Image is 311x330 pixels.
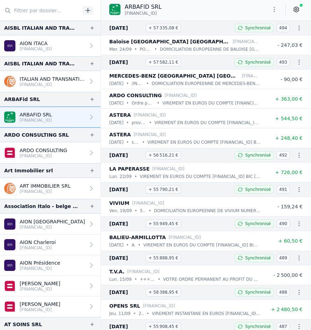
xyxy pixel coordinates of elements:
span: + 57 582,11 € [146,58,181,66]
img: AION_BMPBBEBBXXX.png [4,239,15,250]
p: VIREMENT EN EUROS DU COMPTE [FINANCIAL_ID] BIC [SWIFT_CODE] BALIEU-ARMILLOTTA [DOMAIN_NAME] PONT-... [143,242,261,249]
div: ARBAFid SRL [4,95,40,103]
img: ing.png [4,183,15,194]
span: + 55 888,95 € [146,254,181,262]
span: + 57 335,08 € [146,24,181,32]
div: • [138,242,140,249]
p: ART IMMOBILIER SRL [20,182,71,189]
div: • [148,207,151,214]
p: [FINANCIAL_ID] [152,165,185,172]
p: T.V.A. [109,267,125,276]
div: • [142,139,145,146]
p: AION Présidence [20,259,60,266]
span: Synchronisé [245,187,271,192]
div: • [126,100,129,107]
p: 5503097598 [140,207,146,214]
div: • [149,119,152,126]
div: • [134,46,137,53]
p: ARBAFID SRL [20,111,52,118]
p: [FINANCIAL_ID] [20,307,60,313]
p: DOMICILIATION EUROPEENNE DE MERCEDES-BENZ [GEOGRAPHIC_DATA] [GEOGRAPHIC_DATA] NV NUMERO DE MANDAT... [152,80,261,87]
p: [DATE] [109,80,124,87]
div: • [134,173,137,180]
p: VIREMENT EN EUROS DU COMPTE [FINANCIAL_ID] BIC [SWIFT_CODE] ARDO CONSULTING [STREET_ADDRESS] COMM... [162,100,261,107]
p: [FINANCIAL_ID] [169,234,201,241]
span: [DATE] [109,185,143,194]
span: [FINANCIAL_ID] [125,10,157,16]
span: - 159,24 € [277,204,303,209]
p: LA PAPERASSE [109,165,150,173]
span: - 90,00 € [281,77,303,82]
p: DOMICILIATION EUROPEENNE DE VIVIUM NUMERO DE MANDAT : 3105503097598A20250120 REFERENCE : 00000789... [154,207,261,214]
span: + 726,00 € [275,170,303,175]
span: Synchronisé [245,289,271,295]
p: Ordre permanent ARBAFID, provisionpour compta et prestation [132,100,154,107]
span: [DATE] [109,24,143,32]
span: 494 [276,24,290,32]
p: Baloise [GEOGRAPHIC_DATA] [GEOGRAPHIC_DATA] [109,37,230,46]
div: • [126,119,129,126]
span: [DATE] [109,288,143,296]
p: [FINANCIAL_ID] [242,72,261,79]
span: + 55 949,45 € [146,220,181,228]
p: [FINANCIAL_ID] [20,82,85,87]
span: [DATE] [109,220,143,228]
div: AISBL ITALIAN AND TRANSNATIONAL ASSOCIATION FOR COMMUNITIES ABROAD [4,24,78,32]
p: [FINANCIAL_ID] [132,200,164,207]
span: - 247,03 € [277,42,303,48]
img: AION_BMPBBEBBXXX.png [4,218,15,230]
span: + 55 790,21 € [146,185,181,194]
img: belfius-1.png [4,280,15,292]
div: • [126,242,129,249]
div: ARDO CONSULTING SRL [4,131,69,139]
p: [FINANCIAL_ID] [20,245,56,251]
p: jeu. 11/09 [109,310,131,317]
p: ARDO CONSULTING [109,91,162,100]
p: ven. 19/09 [109,207,132,214]
p: VOTRE ORDRE PERMANENT AU PROFIT DU COMPTE [FINANCIAL_ID] BIC [SWIFT_CODE] T.V.A. COMMUNICATION: 0... [163,276,261,283]
p: [FINANCIAL_ID] [127,268,160,275]
div: Art Immobilier srl [4,166,53,175]
p: [DATE] [109,119,124,126]
p: ASTERA [132,242,136,249]
div: • [133,310,136,317]
p: ASTERA [109,130,131,139]
p: [DATE] [109,100,124,107]
p: MERCEDES-BENZ [GEOGRAPHIC_DATA] [GEOGRAPHIC_DATA] [GEOGRAPHIC_DATA] [109,72,239,80]
div: • [146,80,149,87]
p: VIREMENT EN EUROS DU COMPTE [FINANCIAL_ID] BIC [SWIFT_CODE] ASTERA IMPASSE DU SPINOIS,59 6224 WAN... [147,139,261,146]
p: VIVIUM [109,199,129,207]
span: Synchronisé [245,221,271,227]
div: • [126,80,129,87]
img: BNP_BE_BUSINESS_GEBABEBB.png [109,4,120,15]
p: [FINANCIAL_ID] [233,38,261,45]
div: • [146,310,149,317]
p: OPENS SRL [109,302,140,310]
span: + 248,40 € [275,135,303,141]
div: • [126,139,129,146]
img: AION_BMPBBEBBXXX.png [4,40,15,51]
div: Association Italo - belge pour l'Assistance INCA - CGIL aux Travailleurs [DEMOGRAPHIC_DATA] [4,202,78,210]
p: [FINANCIAL_ID] [20,189,71,194]
p: [FINANCIAL_ID] [20,224,85,230]
p: ITALIAN AND TRANSNATIONAL ASSOCIATION FOR COMMUNITIES ABROAD AISBL [20,76,85,82]
span: + 363,00 € [275,96,303,102]
p: lun. 15/09 [109,276,132,283]
div: AISBL ITALIAN AND TRANSNATIONAL ASSOCIATION FOR COMMUNITIES ABROAD [4,59,78,68]
div: • [134,276,137,283]
p: DOMICILIATION EUROPEENNE DE BALOISE [GEOGRAPHIC_DATA] NV NUMERO DE MANDAT : 219704539349 REFERENC... [160,46,261,53]
div: • [158,276,160,283]
div: • [134,207,137,214]
p: [FINANCIAL_ID] [134,112,166,119]
div: • [157,100,159,107]
img: BNP_BE_BUSINESS_GEBABEBB.png [4,112,15,123]
p: 20250109 [139,310,144,317]
span: Synchronisé [245,324,271,329]
p: [FINANCIAL_ID] [165,92,197,99]
span: Synchronisé [245,255,271,261]
p: AION Charleroi [20,239,56,246]
p: POL.1C46130 VERV.[DATE] 9842 [140,46,152,53]
p: [FINANCIAL_ID] [143,302,175,309]
p: [PERSON_NAME] [20,301,60,308]
span: [DATE] [109,254,143,262]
